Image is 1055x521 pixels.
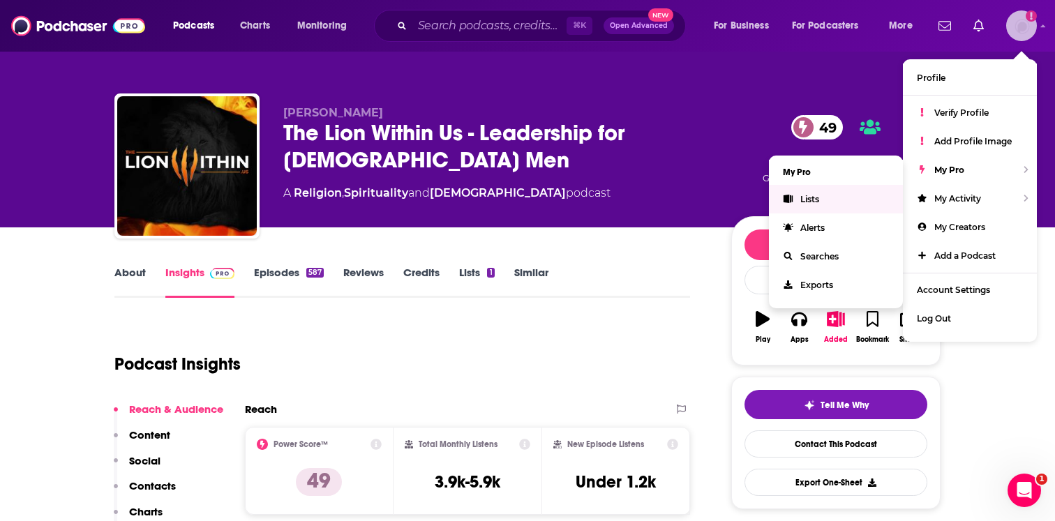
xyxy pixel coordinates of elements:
h2: Reach [245,402,277,416]
a: Episodes587 [254,266,324,298]
span: 49 [805,115,844,139]
a: Similar [514,266,548,298]
img: User Profile [1006,10,1037,41]
img: Podchaser - Follow, Share and Rate Podcasts [11,13,145,39]
button: Apps [781,302,817,352]
input: Search podcasts, credits, & more... [412,15,567,37]
a: Profile [903,63,1037,92]
a: Religion [294,186,342,199]
a: Charts [231,15,278,37]
span: Podcasts [173,16,214,36]
a: InsightsPodchaser Pro [165,266,234,298]
p: Reach & Audience [129,402,223,416]
span: Charts [240,16,270,36]
div: Share [899,335,918,344]
span: Tell Me Why [821,400,869,411]
button: Open AdvancedNew [604,17,674,34]
button: open menu [287,15,365,37]
button: Export One-Sheet [745,469,927,496]
button: Show profile menu [1006,10,1037,41]
div: Added [824,335,848,344]
button: Share [891,302,927,352]
a: Show notifications dropdown [933,14,957,38]
span: Logged in as EllaRoseMurphy [1006,10,1037,41]
button: tell me why sparkleTell Me Why [745,390,927,419]
img: tell me why sparkle [804,400,815,411]
button: open menu [783,15,879,37]
svg: Email not verified [1026,10,1037,22]
iframe: Intercom live chat [1008,474,1041,507]
a: Reviews [343,266,384,298]
a: Credits [403,266,440,298]
p: Content [129,428,170,441]
span: 1 [1036,474,1047,485]
img: The Lion Within Us - Leadership for Christian Men [117,96,257,236]
button: Bookmark [854,302,890,352]
span: ⌘ K [567,17,592,35]
div: Bookmark [856,335,889,344]
span: Profile [917,73,945,83]
h2: Power Score™ [274,439,328,449]
span: Log Out [917,313,951,324]
span: Good podcast? Give it some love! [763,173,909,183]
div: Search podcasts, credits, & more... [387,10,699,42]
span: More [889,16,913,36]
span: My Activity [934,193,981,204]
span: Account Settings [917,285,990,295]
span: Verify Profile [934,107,989,118]
div: A podcast [283,185,611,202]
button: Added [818,302,854,352]
a: Show notifications dropdown [968,14,989,38]
a: My Creators [903,213,1037,241]
p: Social [129,454,160,467]
p: Contacts [129,479,176,492]
a: About [114,266,146,298]
span: Monitoring [297,16,347,36]
button: Contacts [114,479,176,505]
span: My Pro [934,165,964,175]
span: My Creators [934,222,985,232]
a: Add Profile Image [903,127,1037,156]
p: Charts [129,505,163,518]
span: For Podcasters [792,16,859,36]
span: Add Profile Image [934,136,1012,146]
p: 49 [296,468,342,496]
a: Add a Podcast [903,241,1037,270]
a: Lists1 [459,266,494,298]
div: 587 [306,268,324,278]
button: Play [745,302,781,352]
span: Open Advanced [610,22,668,29]
button: open menu [163,15,232,37]
h2: Total Monthly Listens [419,439,497,449]
div: Play [756,335,770,344]
button: Reach & Audience [114,402,223,428]
ul: Show profile menu [903,59,1037,342]
h2: New Episode Listens [567,439,644,449]
div: Rate [745,266,927,294]
button: Content [114,428,170,454]
a: [DEMOGRAPHIC_DATA] [430,186,566,199]
span: Add a Podcast [934,250,996,261]
span: , [342,186,344,199]
div: 1 [487,268,494,278]
button: Follow [745,229,927,260]
a: Spirituality [344,186,408,199]
span: and [408,186,430,199]
div: Apps [791,335,809,344]
span: [PERSON_NAME] [283,106,383,119]
a: Account Settings [903,275,1037,304]
h3: 3.9k-5.9k [435,471,500,492]
h1: Podcast Insights [114,354,241,375]
button: open menu [879,15,930,37]
a: Contact This Podcast [745,430,927,458]
img: Podchaser Pro [210,268,234,279]
span: New [648,8,673,22]
span: For Business [714,16,769,36]
div: 49Good podcast? Give it some love! [731,106,941,192]
button: Social [114,454,160,480]
h3: Under 1.2k [576,471,656,492]
button: open menu [704,15,786,37]
a: 49 [791,115,844,139]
